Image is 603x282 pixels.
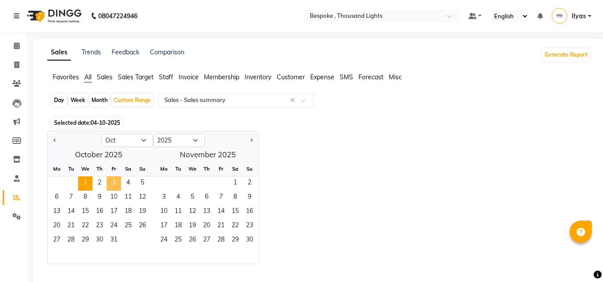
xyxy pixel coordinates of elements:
[121,191,135,205] span: 11
[157,191,171,205] span: 3
[121,176,135,191] span: 4
[64,233,78,248] span: 28
[157,233,171,248] div: Monday, November 24, 2025
[107,191,121,205] span: 10
[121,205,135,219] span: 18
[242,176,257,191] div: Sunday, November 2, 2025
[64,233,78,248] div: Tuesday, October 28, 2025
[121,176,135,191] div: Saturday, October 4, 2025
[84,73,91,81] span: All
[228,162,242,176] div: Sa
[185,162,200,176] div: We
[200,233,214,248] span: 27
[107,191,121,205] div: Friday, October 10, 2025
[157,191,171,205] div: Monday, November 3, 2025
[290,96,298,105] span: Clear all
[171,205,185,219] div: Tuesday, November 11, 2025
[228,233,242,248] div: Saturday, November 29, 2025
[157,219,171,233] div: Monday, November 17, 2025
[112,48,139,56] a: Feedback
[248,133,255,147] button: Next month
[64,219,78,233] span: 21
[389,73,402,81] span: Misc
[107,176,121,191] span: 3
[52,117,122,128] span: Selected date:
[157,233,171,248] span: 24
[89,94,110,106] div: Month
[242,219,257,233] span: 23
[78,176,92,191] span: 1
[185,219,200,233] div: Wednesday, November 19, 2025
[340,73,353,81] span: SMS
[242,233,257,248] div: Sunday, November 30, 2025
[92,191,107,205] div: Thursday, October 9, 2025
[47,45,71,61] a: Sales
[277,73,305,81] span: Customer
[242,191,257,205] span: 9
[214,191,228,205] span: 7
[92,233,107,248] span: 30
[171,205,185,219] span: 11
[135,205,150,219] div: Sunday, October 19, 2025
[157,162,171,176] div: Mo
[200,205,214,219] div: Thursday, November 13, 2025
[118,73,154,81] span: Sales Target
[50,205,64,219] div: Monday, October 13, 2025
[50,205,64,219] span: 13
[92,176,107,191] div: Thursday, October 2, 2025
[310,73,334,81] span: Expense
[228,205,242,219] div: Saturday, November 15, 2025
[78,191,92,205] span: 8
[185,191,200,205] div: Wednesday, November 5, 2025
[92,219,107,233] div: Thursday, October 23, 2025
[200,162,214,176] div: Th
[228,191,242,205] span: 8
[228,205,242,219] span: 15
[214,233,228,248] div: Friday, November 28, 2025
[185,205,200,219] span: 12
[242,205,257,219] span: 16
[107,219,121,233] span: 24
[228,176,242,191] span: 1
[228,176,242,191] div: Saturday, November 1, 2025
[50,233,64,248] span: 27
[50,191,64,205] span: 6
[53,73,79,81] span: Favorites
[101,134,153,147] select: Select month
[157,219,171,233] span: 17
[242,205,257,219] div: Sunday, November 16, 2025
[185,205,200,219] div: Wednesday, November 12, 2025
[92,233,107,248] div: Thursday, October 30, 2025
[135,219,150,233] span: 26
[52,94,67,106] div: Day
[171,219,185,233] div: Tuesday, November 18, 2025
[572,12,586,21] span: Ilyas
[64,219,78,233] div: Tuesday, October 21, 2025
[242,219,257,233] div: Sunday, November 23, 2025
[245,73,271,81] span: Inventory
[68,94,87,106] div: Week
[214,233,228,248] span: 28
[135,176,150,191] div: Sunday, October 5, 2025
[214,205,228,219] span: 14
[78,219,92,233] div: Wednesday, October 22, 2025
[552,8,567,24] img: Ilyas
[179,73,199,81] span: Invoice
[121,191,135,205] div: Saturday, October 11, 2025
[78,191,92,205] div: Wednesday, October 8, 2025
[171,191,185,205] div: Tuesday, November 4, 2025
[200,191,214,205] div: Thursday, November 6, 2025
[78,233,92,248] div: Wednesday, October 29, 2025
[200,219,214,233] div: Thursday, November 20, 2025
[171,162,185,176] div: Tu
[78,176,92,191] div: Wednesday, October 1, 2025
[78,205,92,219] span: 15
[64,205,78,219] span: 14
[121,219,135,233] span: 25
[200,233,214,248] div: Thursday, November 27, 2025
[92,176,107,191] span: 2
[228,219,242,233] div: Saturday, November 22, 2025
[107,219,121,233] div: Friday, October 24, 2025
[135,176,150,191] span: 5
[242,176,257,191] span: 2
